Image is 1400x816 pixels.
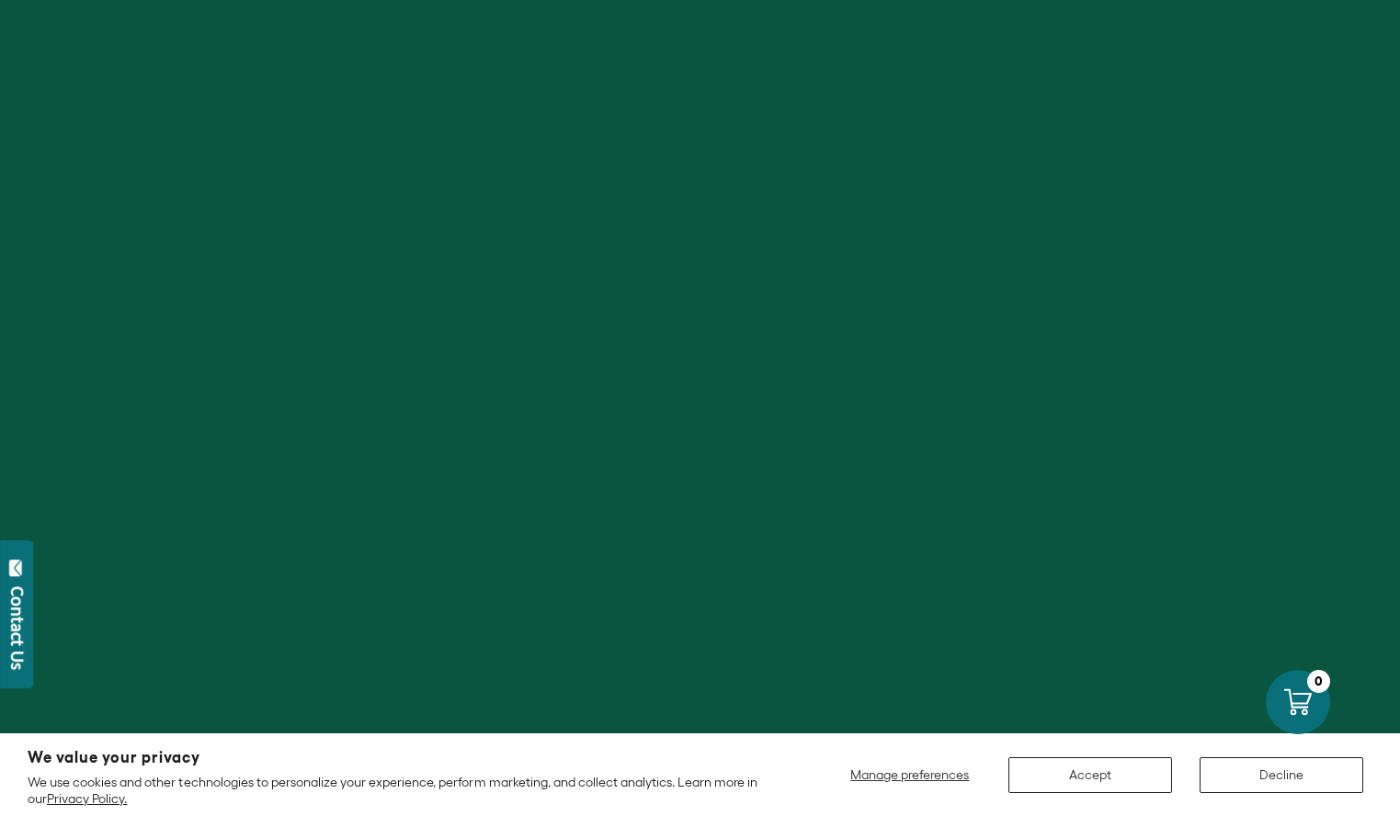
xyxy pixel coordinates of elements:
[850,767,969,782] span: Manage preferences
[47,791,127,806] a: Privacy Policy.
[28,750,772,765] h2: We value your privacy
[1307,670,1330,693] div: 0
[8,586,27,670] div: Contact Us
[1200,757,1363,793] button: Decline
[839,757,981,793] button: Manage preferences
[1008,757,1172,793] button: Accept
[28,774,772,807] p: We use cookies and other technologies to personalize your experience, perform marketing, and coll...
